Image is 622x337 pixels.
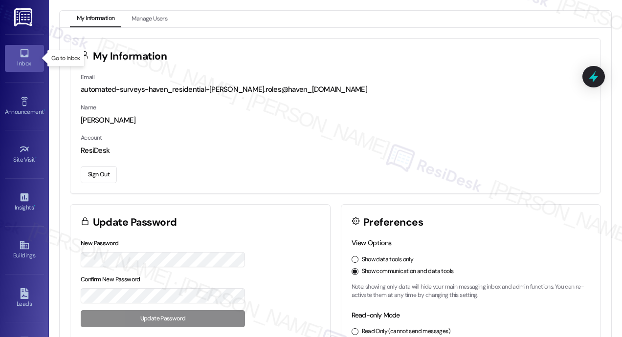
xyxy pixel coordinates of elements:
span: • [35,155,37,162]
h3: Preferences [363,217,423,228]
a: Inbox [5,45,44,71]
label: New Password [81,239,119,247]
label: Email [81,73,94,81]
label: Show data tools only [362,255,414,264]
label: Confirm New Password [81,275,140,283]
button: My Information [70,11,121,27]
span: • [34,203,35,210]
label: Read Only (cannot send messages) [362,327,450,336]
button: Sign Out [81,166,117,183]
a: Insights • [5,189,44,215]
div: automated-surveys-haven_residential-[PERSON_NAME].roles@haven_[DOMAIN_NAME] [81,84,590,95]
h3: My Information [93,51,167,62]
p: Go to Inbox [51,54,80,63]
div: [PERSON_NAME] [81,115,590,126]
button: Manage Users [125,11,174,27]
label: Name [81,104,96,111]
img: ResiDesk Logo [14,8,34,26]
label: Show communication and data tools [362,267,454,276]
a: Site Visit • [5,141,44,168]
div: ResiDesk [81,146,590,156]
a: Buildings [5,237,44,263]
span: • [44,107,45,114]
a: Leads [5,285,44,312]
h3: Update Password [93,217,177,228]
label: View Options [352,238,392,247]
p: Note: showing only data will hide your main messaging inbox and admin functions. You can re-activ... [352,283,591,300]
label: Account [81,134,102,142]
label: Read-only Mode [352,311,400,319]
